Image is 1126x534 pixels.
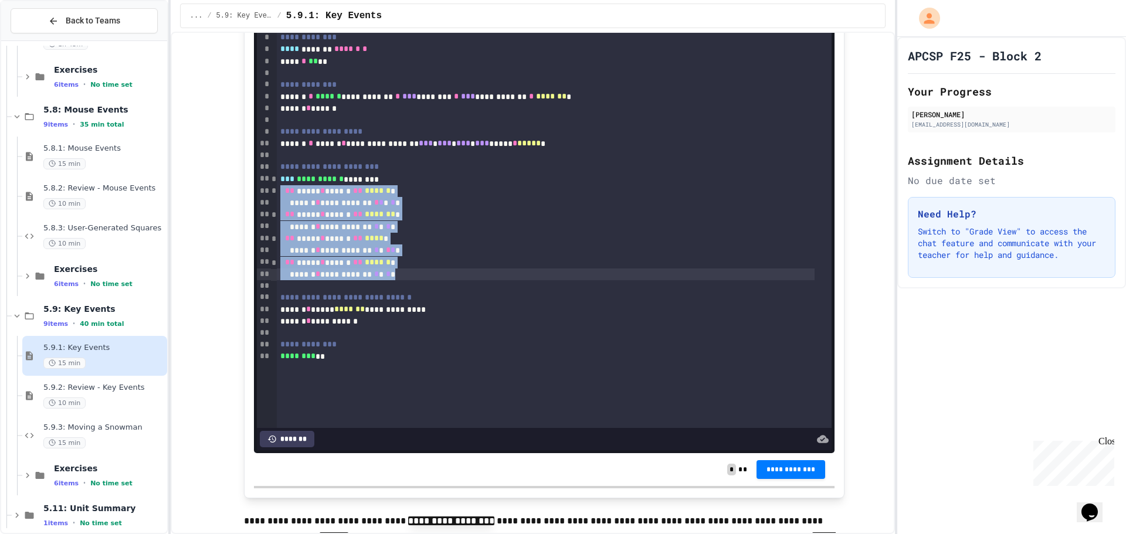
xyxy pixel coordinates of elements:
[43,383,165,393] span: 5.9.2: Review - Key Events
[11,8,158,33] button: Back to Teams
[43,104,165,115] span: 5.8: Mouse Events
[80,320,124,328] span: 40 min total
[43,223,165,233] span: 5.8.3: User-Generated Squares
[207,11,211,21] span: /
[911,120,1112,129] div: [EMAIL_ADDRESS][DOMAIN_NAME]
[54,479,79,487] span: 6 items
[54,463,165,474] span: Exercises
[80,121,124,128] span: 35 min total
[43,503,165,513] span: 5.11: Unit Summary
[43,304,165,314] span: 5.9: Key Events
[43,397,86,409] span: 10 min
[1029,436,1114,486] iframe: chat widget
[90,81,133,89] span: No time set
[43,423,165,433] span: 5.9.3: Moving a Snowman
[43,144,165,154] span: 5.8.1: Mouse Events
[43,519,68,527] span: 1 items
[1077,487,1114,522] iframe: chat widget
[43,437,86,448] span: 15 min
[43,158,86,169] span: 15 min
[66,15,120,27] span: Back to Teams
[908,174,1115,188] div: No due date set
[908,152,1115,169] h2: Assignment Details
[90,280,133,288] span: No time set
[54,280,79,288] span: 6 items
[43,238,86,249] span: 10 min
[73,120,75,129] span: •
[90,479,133,487] span: No time set
[43,121,68,128] span: 9 items
[73,319,75,328] span: •
[216,11,273,21] span: 5.9: Key Events
[190,11,203,21] span: ...
[43,358,86,369] span: 15 min
[73,518,75,528] span: •
[54,64,165,75] span: Exercises
[286,9,382,23] span: 5.9.1: Key Events
[43,320,68,328] span: 9 items
[43,343,165,353] span: 5.9.1: Key Events
[277,11,281,21] span: /
[918,226,1105,261] p: Switch to "Grade View" to access the chat feature and communicate with your teacher for help and ...
[908,47,1042,64] h1: APCSP F25 - Block 2
[54,81,79,89] span: 6 items
[907,5,943,32] div: My Account
[83,478,86,488] span: •
[43,183,165,193] span: 5.8.2: Review - Mouse Events
[83,279,86,288] span: •
[83,80,86,89] span: •
[43,198,86,209] span: 10 min
[908,83,1115,100] h2: Your Progress
[911,109,1112,120] div: [PERSON_NAME]
[5,5,81,74] div: Chat with us now!Close
[918,207,1105,221] h3: Need Help?
[80,519,122,527] span: No time set
[54,264,165,274] span: Exercises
